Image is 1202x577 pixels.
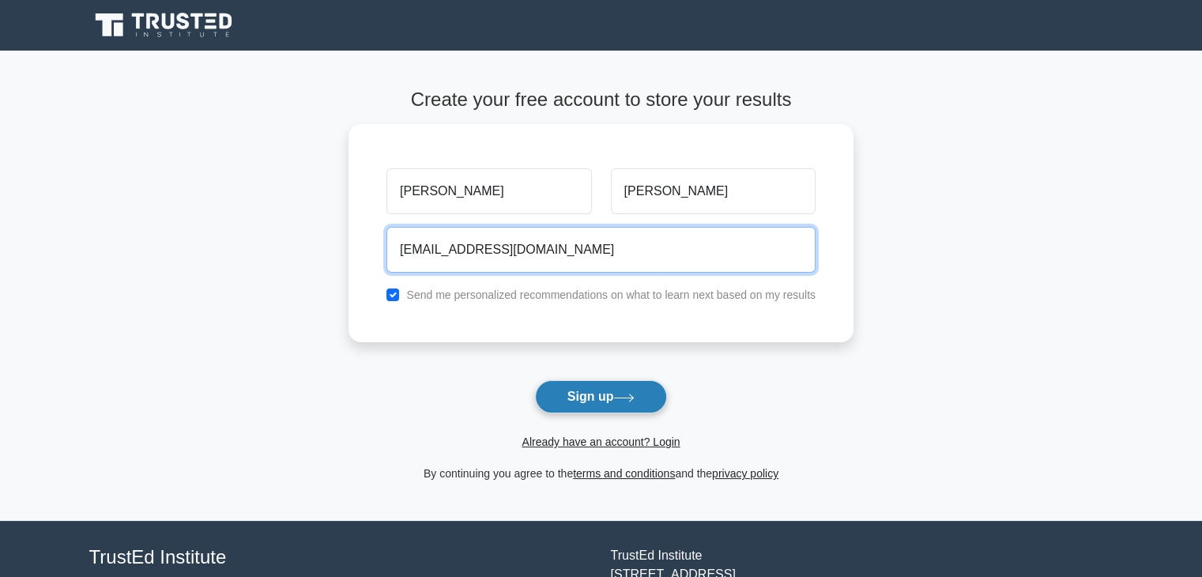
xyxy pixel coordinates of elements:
input: Last name [611,168,816,214]
input: First name [386,168,591,214]
a: Already have an account? Login [522,436,680,448]
h4: Create your free account to store your results [349,89,853,111]
input: Email [386,227,816,273]
div: By continuing you agree to the and the [339,464,863,483]
a: terms and conditions [573,467,675,480]
h4: TrustEd Institute [89,546,592,569]
a: privacy policy [712,467,778,480]
label: Send me personalized recommendations on what to learn next based on my results [406,288,816,301]
button: Sign up [535,380,668,413]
